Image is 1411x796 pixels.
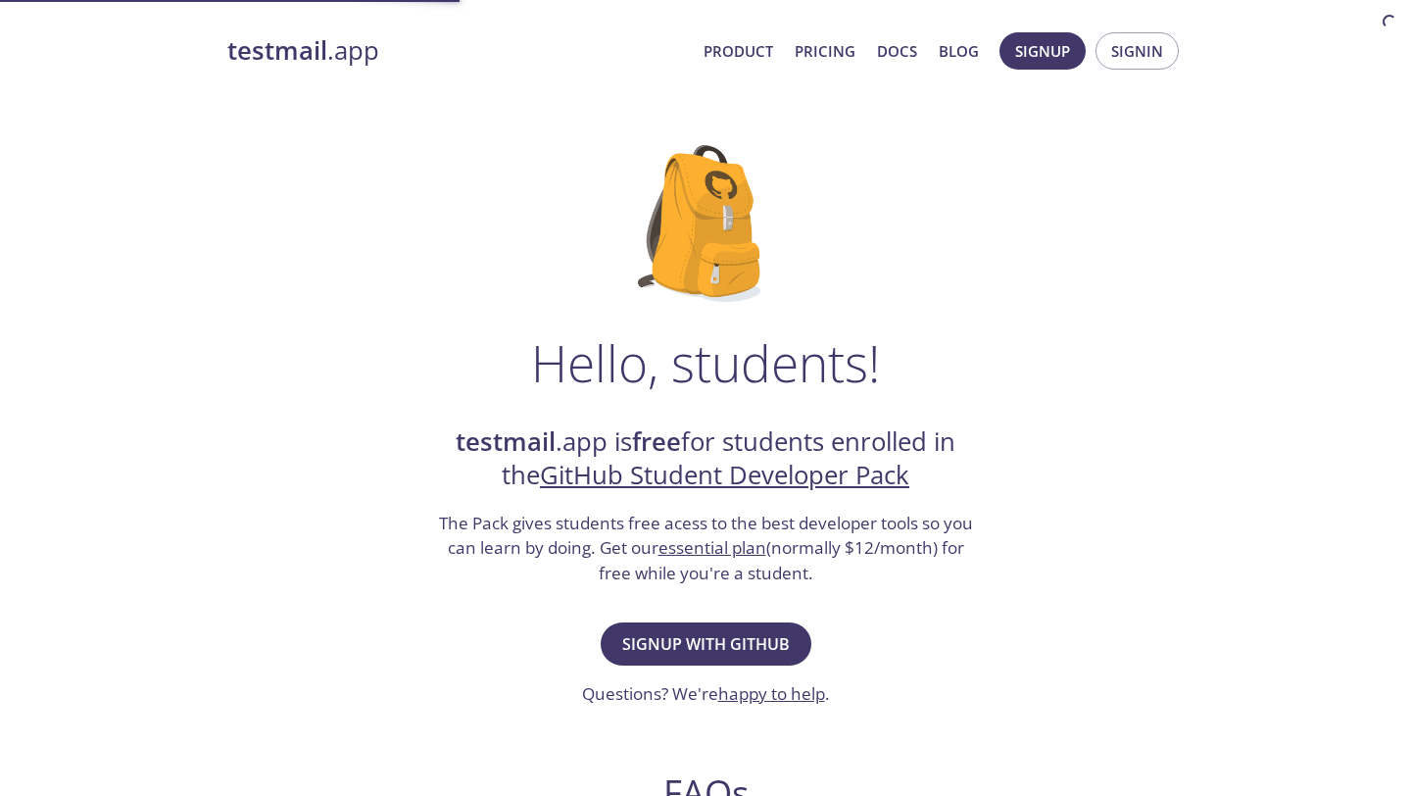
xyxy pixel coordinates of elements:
button: Signup [999,32,1086,70]
a: Docs [877,38,917,64]
span: Signup with GitHub [622,630,790,658]
span: Signup [1015,38,1070,64]
h3: The Pack gives students free acess to the best developer tools so you can learn by doing. Get our... [436,511,975,586]
a: Blog [939,38,979,64]
a: happy to help [718,682,825,705]
img: github-student-backpack.png [638,145,774,302]
h3: Questions? We're . [582,681,830,707]
strong: testmail [227,33,327,68]
span: Signin [1111,38,1163,64]
strong: testmail [456,424,556,459]
a: Pricing [795,38,855,64]
h2: .app is for students enrolled in the [436,425,975,493]
a: essential plan [658,536,766,559]
a: Product [704,38,773,64]
strong: free [632,424,681,459]
button: Signup with GitHub [601,622,811,666]
button: Signin [1095,32,1179,70]
a: GitHub Student Developer Pack [540,458,909,492]
h1: Hello, students! [531,333,880,392]
a: testmail.app [227,34,688,68]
